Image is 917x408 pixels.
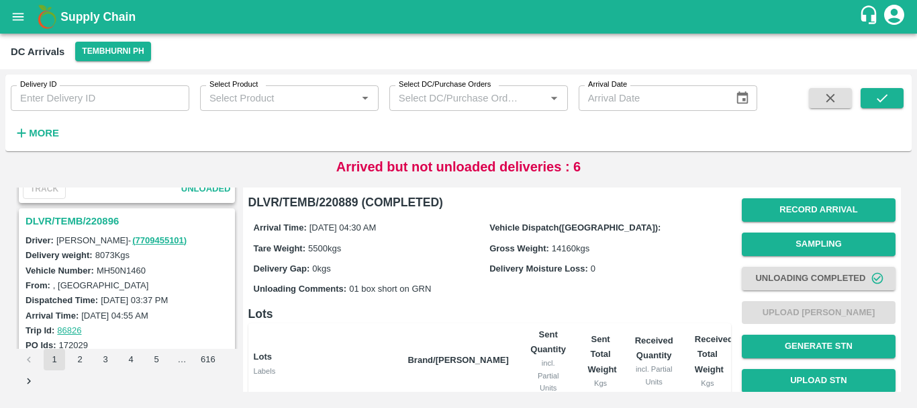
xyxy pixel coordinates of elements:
span: 01 box short on GRN [349,284,431,294]
div: DC Arrivals [11,43,64,60]
label: Driver: [26,235,54,245]
label: 8073 Kgs [95,250,130,260]
label: Unloading Comments: [254,284,347,294]
label: Gross Weight: [489,243,549,253]
p: Arrived but not unloaded deliveries : 6 [336,157,581,177]
a: (7709455101) [132,235,187,245]
button: Go to page 2 [69,349,91,370]
div: … [171,354,193,366]
b: Received Total Weight [695,334,733,374]
h6: Lots [248,304,731,323]
div: Kgs [588,377,614,389]
span: 0 kgs [312,263,330,274]
b: Supply Chain [60,10,136,24]
button: Select DC [75,42,150,61]
label: Vehicle Number: [26,266,94,276]
label: Vehicle Dispatch([GEOGRAPHIC_DATA]): [489,222,661,233]
nav: pagination navigation [16,349,238,392]
b: Received Quantity [635,335,673,360]
label: Select DC/Purchase Orders [399,79,491,90]
div: Labels [254,365,397,377]
div: account of current user [882,3,906,31]
label: Dispatched Time: [26,295,98,305]
button: Record Arrival [742,198,896,222]
label: Delivery Gap: [254,263,310,274]
h6: DLVR/TEMB/220889 (COMPLETED) [248,193,731,212]
button: Go to page 616 [197,349,220,370]
div: incl. Partial Units [530,357,567,394]
label: Trip Id: [26,325,54,335]
div: incl. Partial Units [635,363,673,388]
button: open drawer [3,1,34,32]
button: Go to next page [18,370,40,392]
a: 86826 [57,325,81,335]
button: Generate STN [742,335,896,358]
button: Open [545,89,563,107]
button: More [11,122,62,145]
button: Unloading Completed [742,267,896,290]
b: Lots [254,352,272,362]
label: Delivery weight: [26,250,93,260]
div: customer-support [859,5,882,29]
img: logo [34,3,60,30]
label: [DATE] 04:55 AM [81,311,148,321]
label: PO Ids: [26,340,56,350]
label: Arrival Time: [26,311,79,321]
span: [PERSON_NAME] - [56,235,188,245]
label: MH50N1460 [97,266,146,276]
div: Kgs [695,377,720,389]
button: Sampling [742,233,896,256]
label: Delivery ID [20,79,56,90]
label: Delivery Moisture Loss: [489,263,588,274]
label: Tare Weight: [254,243,306,253]
input: Select Product [204,89,352,107]
button: Upload STN [742,369,896,393]
label: Arrival Time: [254,222,307,233]
b: Brand/[PERSON_NAME] [407,355,508,365]
input: Select DC/Purchase Orders [393,89,524,107]
span: [DATE] 04:30 AM [309,222,376,233]
input: Arrival Date [579,85,725,111]
button: Go to page 3 [95,349,116,370]
span: 5500 kgs [308,243,341,253]
button: Go to page 4 [120,349,142,370]
label: From: [26,280,50,290]
label: [DATE] 03:37 PM [101,295,168,305]
b: Sent Total Weight [588,334,617,374]
h3: DLVR/TEMB/220896 [26,212,232,230]
button: Choose date [730,85,755,111]
a: Supply Chain [60,7,859,26]
strong: More [29,128,59,138]
label: Arrival Date [588,79,627,90]
span: 0 [591,263,595,274]
button: Go to page 5 [146,349,167,370]
span: unloaded [181,181,231,197]
button: page 1 [44,349,65,370]
span: 14160 kgs [552,243,589,253]
input: Enter Delivery ID [11,85,189,111]
label: Select Product [209,79,258,90]
button: Open [356,89,374,107]
label: 172029 [59,340,88,350]
b: Sent Quantity [530,329,566,354]
label: , [GEOGRAPHIC_DATA] [53,280,149,290]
